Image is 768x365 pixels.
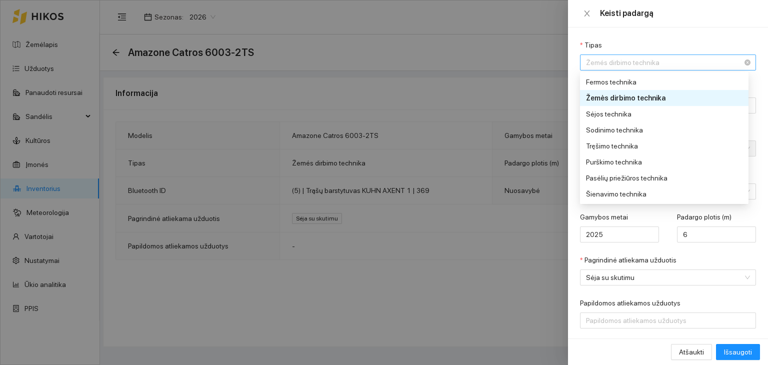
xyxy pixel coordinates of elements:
div: Žemės dirbimo technika [580,90,748,106]
div: Keisti padargą [600,8,756,19]
div: Fermos technika [580,74,748,90]
div: Sėjos technika [580,106,748,122]
div: Tręšimo technika [586,140,736,151]
input: Gamybos metai [580,226,659,242]
button: Close [580,9,594,18]
div: Pasėlių priežiūros technika [586,172,736,183]
div: Sodinimo technika [580,122,748,138]
span: Žemės dirbimo technika [586,55,736,70]
label: Padargo plotis (m) [677,212,731,222]
div: Šienavimo technika [586,188,736,199]
button: Išsaugoti [716,344,760,360]
div: Fermos technika [586,76,736,87]
label: Papildomos atliekamos užduotys [580,298,680,308]
label: Tipas [580,40,602,50]
div: Sodinimo technika [586,124,736,135]
span: close [583,9,591,17]
span: close-circle [744,59,750,65]
div: Tręšimo technika [580,138,748,154]
div: Purškimo technika [586,156,736,167]
span: Atšaukti [679,346,704,357]
div: Sėjos technika [586,108,736,119]
span: Išsaugoti [724,346,752,357]
div: Žemės dirbimo technika [586,92,736,103]
button: Atšaukti [671,344,712,360]
div: Pasėlių priežiūros technika [580,170,748,186]
input: Padargo plotis (m) [677,226,756,242]
label: Pagrindinė atliekama užduotis [580,255,676,265]
div: Šienavimo technika [580,186,748,202]
div: Purškimo technika [580,154,748,170]
span: Sėja su skutimu [586,270,736,285]
label: Gamybos metai [580,212,628,222]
